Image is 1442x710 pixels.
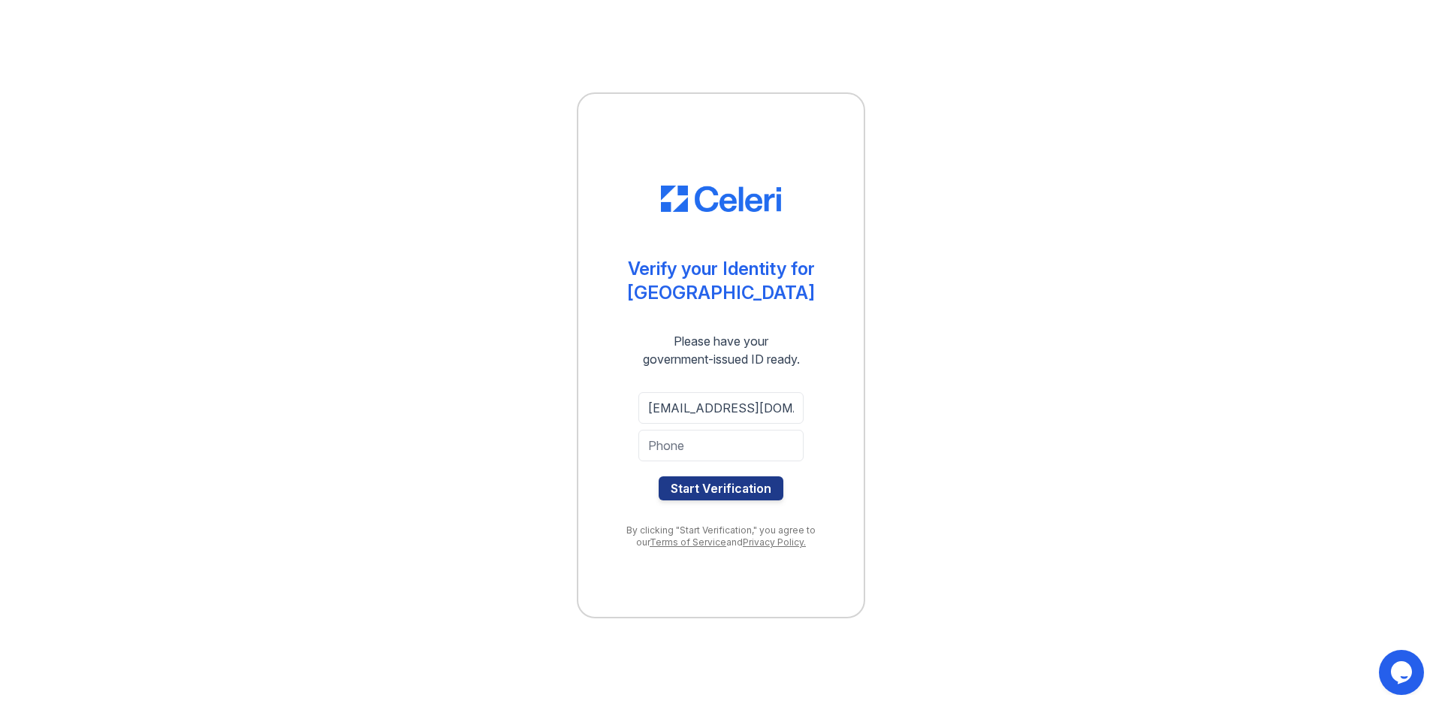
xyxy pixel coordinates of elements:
[638,430,804,461] input: Phone
[1379,650,1427,695] iframe: chat widget
[743,536,806,548] a: Privacy Policy.
[638,392,804,424] input: Email
[608,524,834,548] div: By clicking "Start Verification," you agree to our and
[616,332,827,368] div: Please have your government-issued ID ready.
[661,186,781,213] img: CE_Logo_Blue-a8612792a0a2168367f1c8372b55b34899dd931a85d93a1a3d3e32e68fde9ad4.png
[627,257,815,305] div: Verify your Identity for [GEOGRAPHIC_DATA]
[650,536,726,548] a: Terms of Service
[659,476,783,500] button: Start Verification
